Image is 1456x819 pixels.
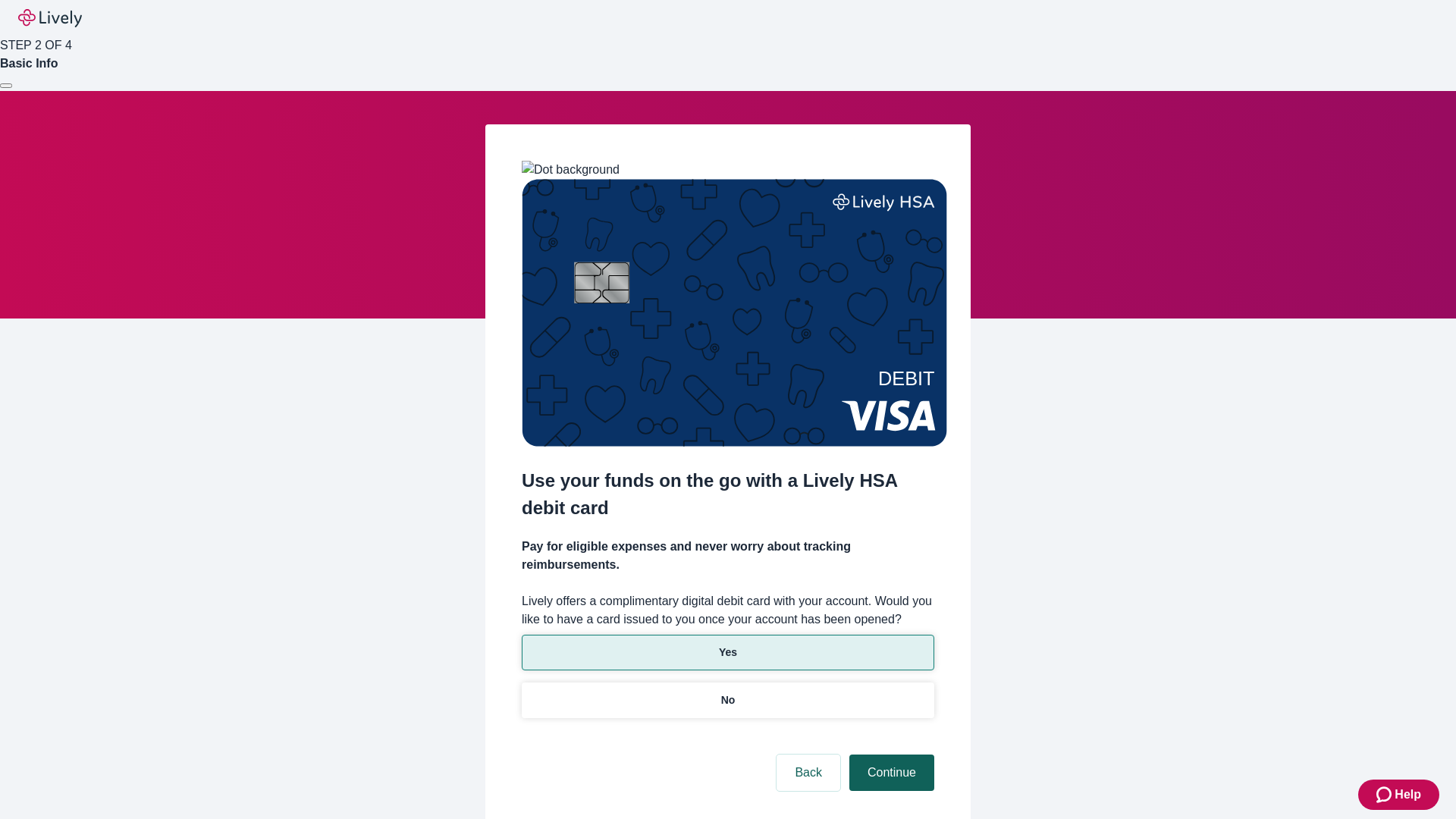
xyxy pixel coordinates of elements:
[522,179,947,447] img: Debit card
[522,161,620,179] img: Dot background
[522,592,934,629] label: Lively offers a complimentary digital debit card with your account. Would you like to have a card...
[721,692,736,708] p: No
[522,682,934,718] button: No
[522,635,934,670] button: Yes
[719,645,737,661] p: Yes
[1395,786,1421,804] span: Help
[522,538,934,574] h4: Pay for eligible expenses and never worry about tracking reimbursements.
[849,755,934,791] button: Continue
[18,9,82,27] img: Lively
[1376,786,1395,804] svg: Zendesk support icon
[777,755,840,791] button: Back
[522,467,934,522] h2: Use your funds on the go with a Lively HSA debit card
[1358,780,1439,810] button: Zendesk support iconHelp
